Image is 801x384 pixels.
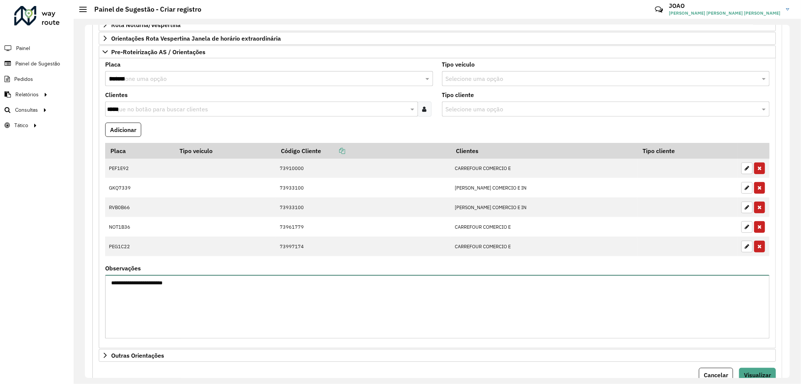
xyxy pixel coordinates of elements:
[16,44,30,52] span: Painel
[276,237,451,256] td: 73997174
[276,217,451,237] td: 73961779
[276,143,451,159] th: Código Cliente
[15,106,38,114] span: Consultas
[739,368,776,382] button: Visualizar
[105,197,174,217] td: RVB0B66
[105,60,121,69] label: Placa
[14,75,33,83] span: Pedidos
[105,217,174,237] td: NOT1B36
[105,178,174,197] td: GKQ7339
[744,371,771,379] span: Visualizar
[105,90,128,99] label: Clientes
[174,143,276,159] th: Tipo veículo
[99,349,776,362] a: Outras Orientações
[276,159,451,178] td: 73910000
[704,371,728,379] span: Cancelar
[111,35,281,41] span: Orientações Rota Vespertina Janela de horário extraordinária
[276,197,451,217] td: 73933100
[637,143,737,159] th: Tipo cliente
[99,46,776,58] a: Pre-Roteirização AS / Orientações
[105,143,174,159] th: Placa
[111,352,164,358] span: Outras Orientações
[451,143,637,159] th: Clientes
[111,22,181,28] span: Rota Noturna/Vespertina
[99,58,776,349] div: Pre-Roteirização AS / Orientações
[276,178,451,197] td: 73933100
[87,5,201,14] h2: Painel de Sugestão - Criar registro
[105,159,174,178] td: PEF1E92
[699,368,733,382] button: Cancelar
[451,178,637,197] td: [PERSON_NAME] COMERCIO E IN
[15,60,60,68] span: Painel de Sugestão
[99,32,776,45] a: Orientações Rota Vespertina Janela de horário extraordinária
[99,18,776,31] a: Rota Noturna/Vespertina
[14,121,28,129] span: Tático
[111,49,205,55] span: Pre-Roteirização AS / Orientações
[651,2,667,18] a: Contato Rápido
[451,237,637,256] td: CARREFOUR COMERCIO E
[669,10,780,17] span: [PERSON_NAME] [PERSON_NAME] [PERSON_NAME]
[451,197,637,217] td: [PERSON_NAME] COMERCIO E IN
[442,90,474,99] label: Tipo cliente
[451,217,637,237] td: CARREFOUR COMERCIO E
[442,60,475,69] label: Tipo veículo
[451,159,637,178] td: CARREFOUR COMERCIO E
[105,237,174,256] td: PEG1C22
[15,91,39,99] span: Relatórios
[105,123,141,137] button: Adicionar
[669,2,780,9] h3: JOAO
[321,147,345,155] a: Copiar
[105,264,141,273] label: Observações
